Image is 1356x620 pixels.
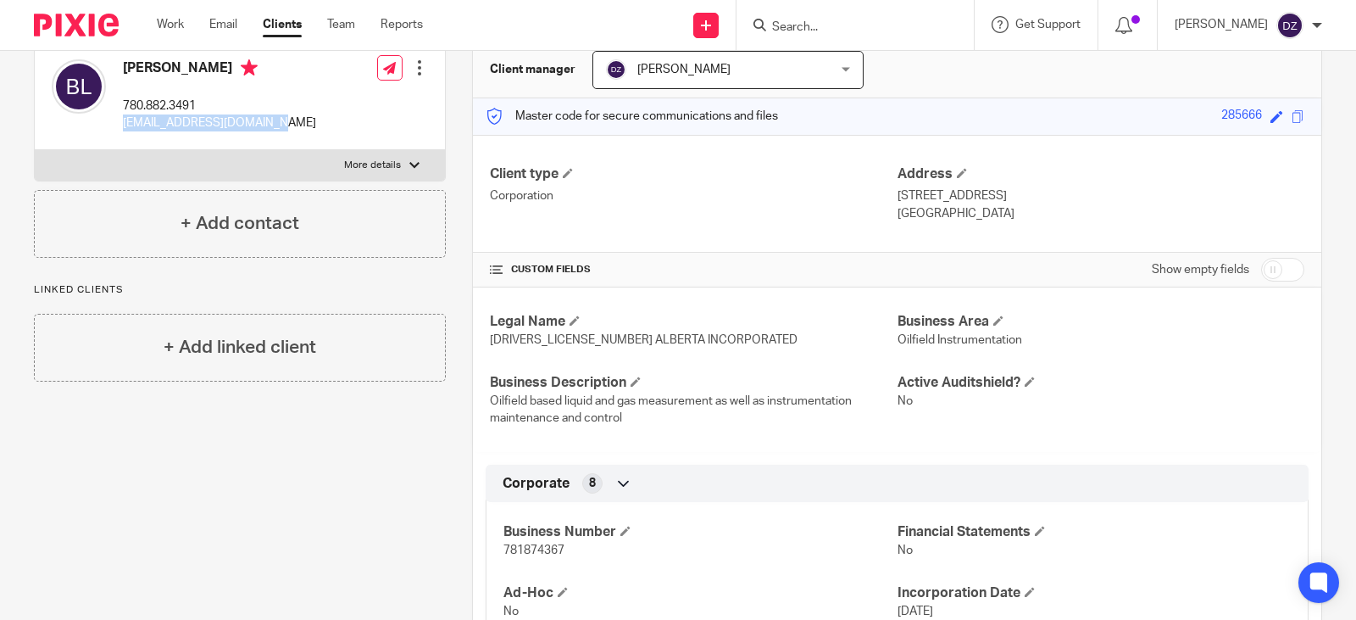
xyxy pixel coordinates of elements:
div: 285666 [1221,107,1262,126]
img: svg%3E [1276,12,1303,39]
span: 8 [589,475,596,492]
span: Oilfield Instrumentation [898,334,1022,346]
h4: Business Description [490,374,897,392]
p: [EMAIL_ADDRESS][DOMAIN_NAME] [123,115,316,131]
a: Work [157,16,184,33]
input: Search [770,20,923,36]
p: [PERSON_NAME] [1175,16,1268,33]
h4: CUSTOM FIELDS [490,263,897,276]
h4: Legal Name [490,313,897,331]
p: Linked clients [34,283,446,297]
span: 781874367 [503,545,564,556]
img: svg%3E [606,59,626,80]
p: Master code for secure communications and files [486,108,778,125]
p: More details [344,159,401,172]
span: Get Support [1015,19,1081,31]
h4: Active Auditshield? [898,374,1304,392]
h4: + Add contact [181,210,299,237]
span: [DRIVERS_LICENSE_NUMBER] ALBERTA INCORPORATED [490,334,797,346]
h4: Incorporation Date [898,584,1291,602]
h4: Financial Statements [898,523,1291,541]
span: [PERSON_NAME] [637,64,731,75]
img: svg%3E [52,59,106,114]
h4: [PERSON_NAME] [123,59,316,81]
h4: Ad-Hoc [503,584,897,602]
img: Pixie [34,14,119,36]
p: [STREET_ADDRESS] [898,187,1304,204]
a: Team [327,16,355,33]
span: [DATE] [898,606,933,617]
h4: Address [898,165,1304,183]
p: [GEOGRAPHIC_DATA] [898,205,1304,222]
a: Reports [381,16,423,33]
span: No [503,606,519,617]
h4: Business Number [503,523,897,541]
span: Oilfield based liquid and gas measurement as well as instrumentation maintenance and control [490,395,852,424]
h4: + Add linked client [164,334,316,360]
a: Clients [263,16,302,33]
span: No [898,395,913,407]
label: Show empty fields [1152,261,1249,278]
h4: Business Area [898,313,1304,331]
span: No [898,545,913,556]
h3: Client manager [490,61,575,78]
h4: Client type [490,165,897,183]
p: 780.882.3491 [123,98,316,115]
span: Corporate [503,475,570,493]
a: Email [209,16,237,33]
p: Corporation [490,187,897,204]
i: Primary [241,59,258,76]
